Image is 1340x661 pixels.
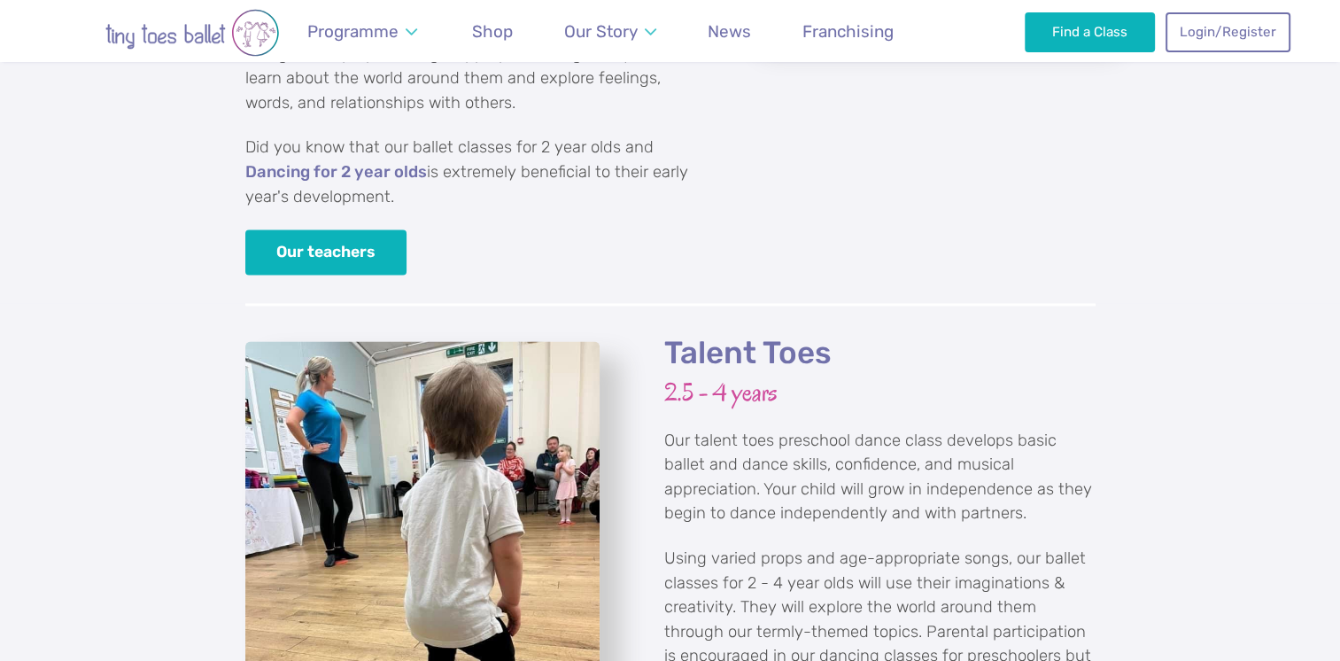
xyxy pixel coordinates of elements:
[245,164,427,182] a: Dancing for 2 year olds
[245,136,697,209] p: Did you know that our ballet classes for 2 year olds and is extremely beneficial to their early y...
[555,11,664,52] a: Our Story
[664,334,1096,373] h2: Talent Toes
[664,377,1096,409] h3: 2.5 - 4 years
[245,229,407,275] a: Our teachers
[299,11,426,52] a: Programme
[700,11,760,52] a: News
[50,9,334,57] img: tiny toes ballet
[708,21,751,42] span: News
[245,43,697,116] p: Using varied props and age-appropriate songs, they will learn about the world around them and exp...
[472,21,513,42] span: Shop
[464,11,522,52] a: Shop
[307,21,399,42] span: Programme
[664,429,1096,526] p: Our talent toes preschool dance class develops basic ballet and dance skills, confidence, and mus...
[564,21,638,42] span: Our Story
[802,21,894,42] span: Franchising
[1025,12,1155,51] a: Find a Class
[794,11,902,52] a: Franchising
[1166,12,1290,51] a: Login/Register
